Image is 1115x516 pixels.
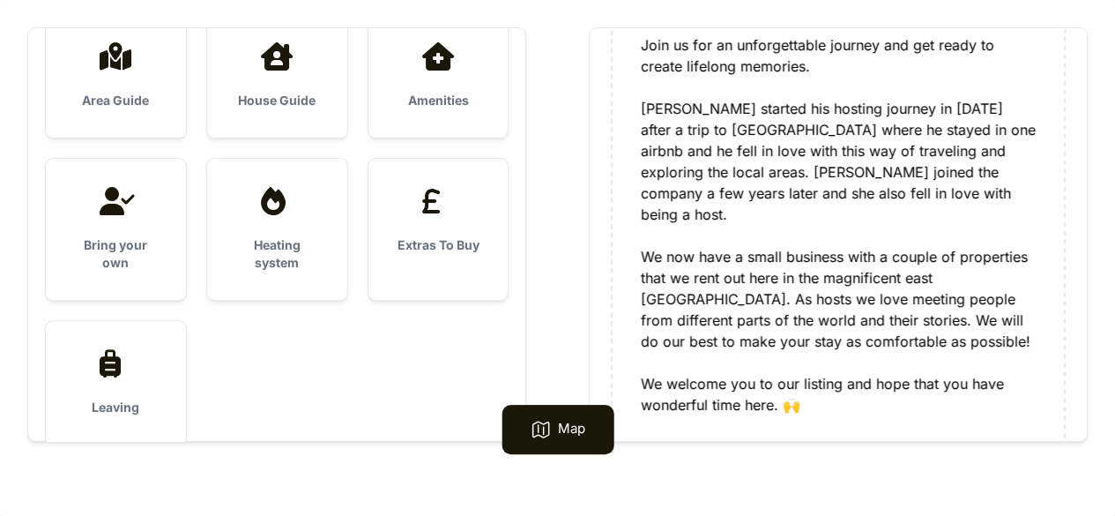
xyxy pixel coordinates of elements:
h3: Leaving [74,399,158,416]
p: Map [558,419,585,440]
a: Bring your own [46,159,186,300]
h3: Bring your own [74,236,158,272]
h3: Amenities [397,92,480,109]
a: Area Guide [46,14,186,138]
h3: Extras To Buy [397,236,480,254]
h3: Area Guide [74,92,158,109]
h3: House Guide [235,92,319,109]
a: Extras To Buy [368,159,509,282]
a: Leaving [46,321,186,445]
a: House Guide [207,14,347,138]
a: Amenities [368,14,509,138]
a: Heating system [207,159,347,300]
h3: Heating system [235,236,319,272]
